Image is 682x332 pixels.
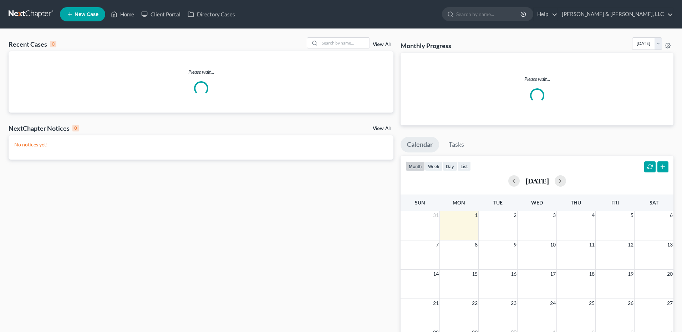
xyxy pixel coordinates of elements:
span: 7 [435,240,439,249]
span: 19 [627,270,634,278]
div: 0 [72,125,79,131]
button: month [406,161,425,171]
span: Tue [493,199,503,206]
button: week [425,161,443,171]
p: No notices yet! [14,141,388,148]
p: Please wait... [406,76,668,83]
span: 6 [669,211,673,219]
span: Wed [531,199,543,206]
span: 31 [432,211,439,219]
span: 11 [588,240,595,249]
span: Thu [571,199,581,206]
span: 24 [549,299,556,307]
span: 9 [513,240,517,249]
span: 4 [591,211,595,219]
div: Recent Cases [9,40,56,48]
span: 26 [627,299,634,307]
span: 3 [552,211,556,219]
input: Search by name... [456,7,521,21]
span: 15 [471,270,478,278]
span: 27 [666,299,673,307]
span: 10 [549,240,556,249]
h2: [DATE] [525,177,549,185]
span: 17 [549,270,556,278]
span: 16 [510,270,517,278]
span: 23 [510,299,517,307]
a: Tasks [442,137,470,152]
span: 18 [588,270,595,278]
a: Calendar [401,137,439,152]
span: 21 [432,299,439,307]
a: [PERSON_NAME] & [PERSON_NAME], LLC [558,8,673,21]
div: NextChapter Notices [9,124,79,133]
div: 0 [50,41,56,47]
span: Mon [453,199,465,206]
span: 22 [471,299,478,307]
p: Please wait... [9,68,393,76]
button: day [443,161,457,171]
a: View All [373,42,391,47]
a: Home [107,8,138,21]
span: 2 [513,211,517,219]
span: 1 [474,211,478,219]
span: 12 [627,240,634,249]
span: Sat [650,199,658,206]
span: Fri [611,199,619,206]
span: 20 [666,270,673,278]
a: Help [534,8,558,21]
span: 25 [588,299,595,307]
span: 5 [630,211,634,219]
span: Sun [415,199,425,206]
h3: Monthly Progress [401,41,451,50]
span: 14 [432,270,439,278]
a: View All [373,126,391,131]
a: Client Portal [138,8,184,21]
input: Search by name... [320,38,370,48]
span: 8 [474,240,478,249]
button: list [457,161,471,171]
span: 13 [666,240,673,249]
span: New Case [75,12,98,17]
a: Directory Cases [184,8,239,21]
